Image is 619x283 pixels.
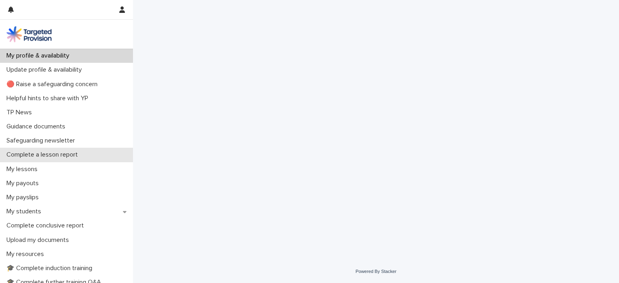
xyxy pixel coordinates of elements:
[3,165,44,173] p: My lessons
[3,81,104,88] p: 🔴 Raise a safeguarding concern
[3,236,75,244] p: Upload my documents
[3,95,95,102] p: Helpful hints to share with YP
[6,26,52,42] img: M5nRWzHhSzIhMunXDL62
[3,264,99,272] p: 🎓 Complete induction training
[3,66,88,74] p: Update profile & availability
[3,52,76,60] p: My profile & availability
[3,194,45,201] p: My payslips
[355,269,396,274] a: Powered By Stacker
[3,151,84,159] p: Complete a lesson report
[3,208,48,215] p: My students
[3,222,90,229] p: Complete conclusive report
[3,180,45,187] p: My payouts
[3,109,38,116] p: TP News
[3,250,50,258] p: My resources
[3,123,72,130] p: Guidance documents
[3,137,81,145] p: Safeguarding newsletter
